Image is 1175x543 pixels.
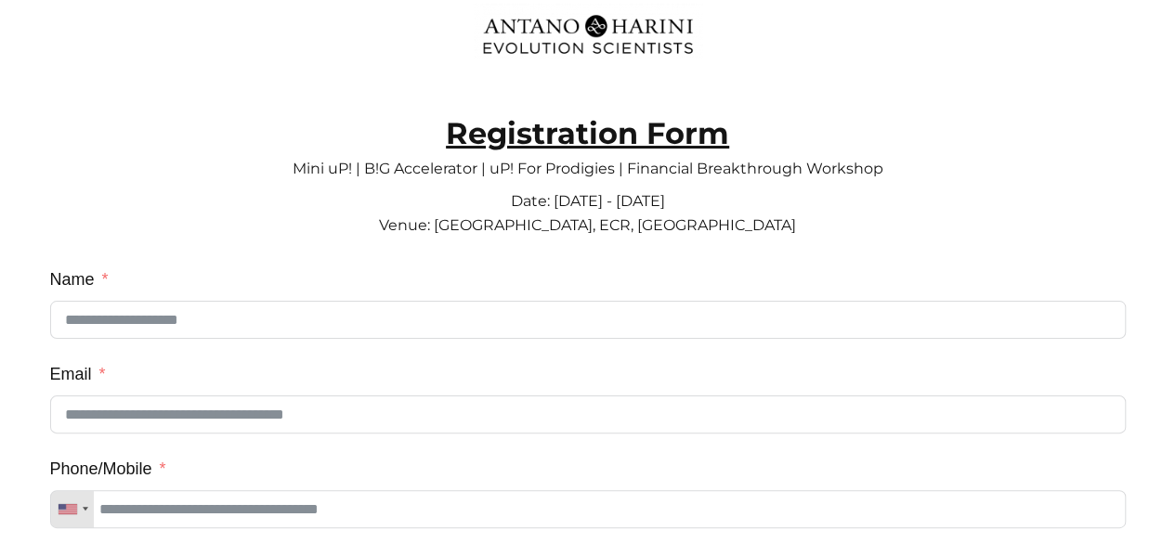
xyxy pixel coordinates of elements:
[379,192,796,234] span: Date: [DATE] - [DATE] Venue: [GEOGRAPHIC_DATA], ECR, [GEOGRAPHIC_DATA]
[50,490,1126,528] input: Phone/Mobile
[50,263,109,296] label: Name
[50,452,166,485] label: Phone/Mobile
[50,357,106,391] label: Email
[50,395,1126,433] input: Email
[446,115,729,151] strong: Registration Form
[51,491,94,527] div: Telephone country code
[473,3,703,66] img: Evolution-Scientist (2)
[50,146,1126,174] p: Mini uP! | B!G Accelerator | uP! For Prodigies | Financial Breakthrough Workshop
